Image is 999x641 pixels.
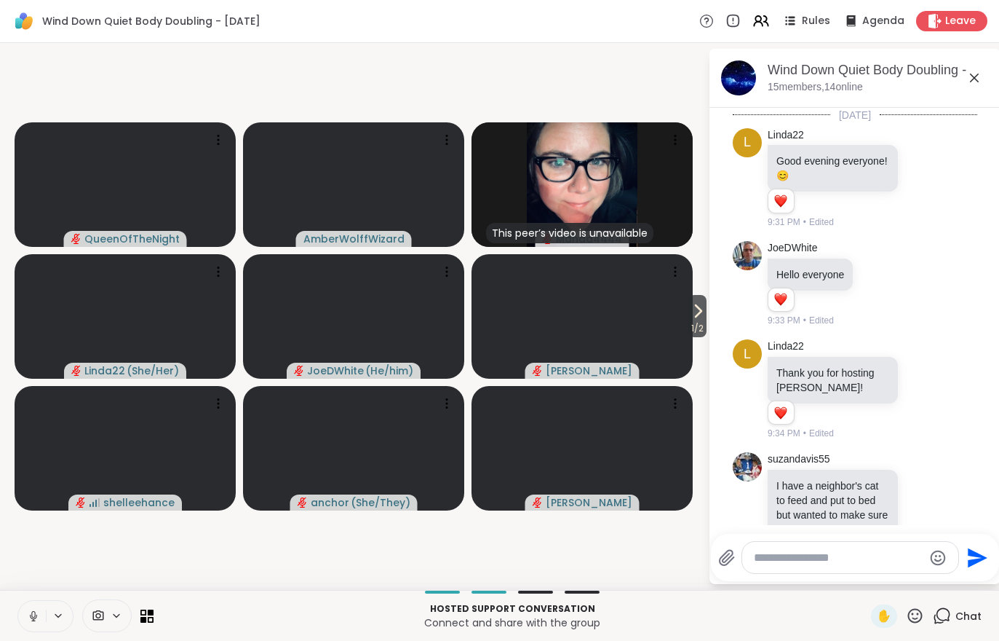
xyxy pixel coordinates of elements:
span: [PERSON_NAME] [546,363,632,378]
span: audio-muted [294,366,304,376]
span: audio-muted [298,498,308,508]
button: Send [959,541,992,574]
span: Linda22 [84,363,125,378]
span: Rules [802,14,830,28]
p: I have a neighbor's cat to feed and put to bed but wanted to make sure I got in. [776,479,889,537]
span: audio-muted [71,366,81,376]
span: [DATE] [830,108,880,122]
a: JoeDWhite [768,241,817,256]
div: Reaction list [768,189,794,213]
span: Edited [809,216,834,229]
img: https://sharewell-space-live.sfo3.digitaloceanspaces.com/user-generated/e5a8753c-ef0c-4530-b7f0-9... [733,241,762,270]
span: 9:34 PM [768,427,800,440]
span: Edited [809,427,834,440]
span: • [803,427,806,440]
span: Edited [809,314,834,327]
button: 1/2 [688,295,707,337]
span: Leave [945,14,976,28]
span: ( He/him ) [365,363,413,378]
div: This peer’s video is unavailable [486,223,653,243]
p: Good evening everyone! [776,154,889,183]
span: QueenOfTheNight [84,232,180,246]
p: Thank you for hosting [PERSON_NAME]! [776,366,889,395]
span: • [803,314,806,327]
p: Hosted support conversation [162,602,862,616]
img: Wind Down Quiet Body Doubling - Thursday, Oct 09 [721,60,756,95]
span: audio-muted [533,498,543,508]
span: audio-muted [533,366,543,376]
a: Linda22 [768,128,804,143]
span: Agenda [862,14,904,28]
span: JoeDWhite [307,363,364,378]
span: audio-muted [71,234,81,244]
img: https://sharewell-space-live.sfo3.digitaloceanspaces.com/user-generated/b29d3971-d29c-45de-9377-2... [733,452,762,481]
span: audio-muted [76,498,86,508]
a: Linda22 [768,339,804,354]
span: 1 / 2 [688,320,707,337]
button: Reactions: love [773,407,788,419]
div: Reaction list [768,401,794,425]
span: AmberWolffWizard [303,232,405,246]
span: ( She/They ) [351,495,410,510]
span: ( She/Her ) [127,363,179,378]
span: • [803,216,806,229]
img: Manda4444 [527,122,637,247]
span: shelleehance [103,495,175,510]
span: L [744,133,751,152]
span: 9:31 PM [768,216,800,229]
img: ShareWell Logomark [12,9,36,34]
span: 😊 [776,170,789,181]
button: Reactions: love [773,195,788,207]
span: Chat [955,609,982,624]
span: 9:33 PM [768,314,800,327]
span: anchor [311,495,349,510]
span: Wind Down Quiet Body Doubling - [DATE] [42,14,260,28]
span: ✋ [877,607,891,625]
div: Wind Down Quiet Body Doubling - [DATE] [768,61,989,79]
textarea: Type your message [754,551,923,565]
p: Hello everyone [776,267,844,282]
button: Emoji picker [929,549,947,567]
span: [PERSON_NAME] [546,495,632,510]
p: 15 members, 14 online [768,80,863,95]
a: suzandavis55 [768,452,830,467]
p: Connect and share with the group [162,616,862,630]
div: Reaction list [768,288,794,312]
span: L [744,345,751,364]
button: Reactions: love [773,294,788,306]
